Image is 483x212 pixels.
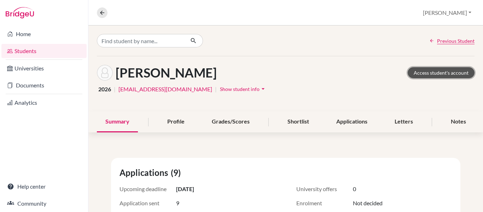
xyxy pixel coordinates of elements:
[1,27,87,41] a: Home
[176,199,179,207] span: 9
[442,111,475,132] div: Notes
[220,84,267,94] button: Show student infoarrow_drop_down
[420,6,475,19] button: [PERSON_NAME]
[171,166,184,179] span: (9)
[353,199,383,207] span: Not decided
[429,37,475,45] a: Previous Student
[1,179,87,194] a: Help center
[203,111,258,132] div: Grades/Scores
[1,61,87,75] a: Universities
[1,196,87,211] a: Community
[97,34,185,47] input: Find student by name...
[120,199,176,207] span: Application sent
[437,37,475,45] span: Previous Student
[118,85,212,93] a: [EMAIL_ADDRESS][DOMAIN_NAME]
[120,166,171,179] span: Applications
[98,85,111,93] span: 2026
[116,65,217,80] h1: [PERSON_NAME]
[97,111,138,132] div: Summary
[353,185,356,193] span: 0
[215,85,217,93] span: |
[159,111,193,132] div: Profile
[120,185,176,193] span: Upcoming deadline
[114,85,116,93] span: |
[386,111,421,132] div: Letters
[1,96,87,110] a: Analytics
[296,185,353,193] span: University offers
[6,7,34,18] img: Bridge-U
[1,78,87,92] a: Documents
[279,111,318,132] div: Shortlist
[1,44,87,58] a: Students
[296,199,353,207] span: Enrolment
[328,111,376,132] div: Applications
[220,86,260,92] span: Show student info
[97,65,113,81] img: Antonio Tavel 's avatar
[260,85,267,92] i: arrow_drop_down
[176,185,194,193] span: [DATE]
[408,67,475,78] a: Access student's account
